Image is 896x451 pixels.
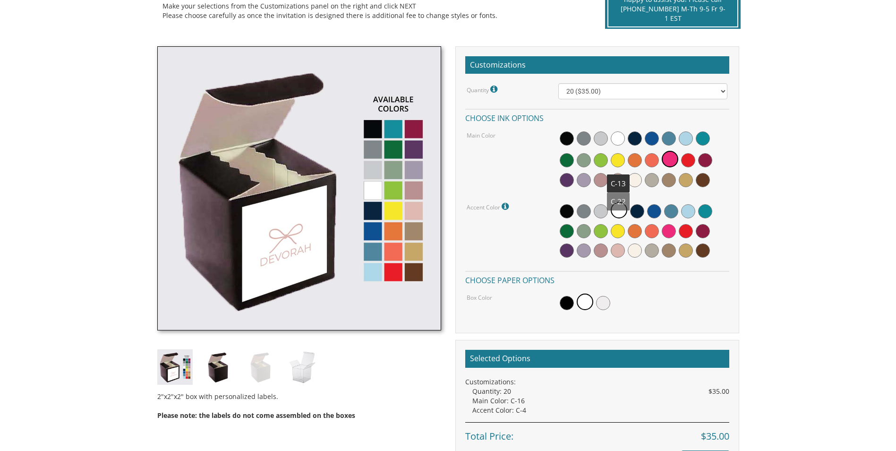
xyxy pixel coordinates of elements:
h2: Selected Options [465,350,729,368]
h2: Customizations [465,56,729,74]
img: black-box.jpg [200,349,235,385]
div: Quantity: 20 [472,387,729,396]
img: fb_style23.jpg [157,46,441,330]
span: ox with personalized labels. [157,392,355,420]
img: fb_style23.jpg [157,349,193,385]
div: Accent Color: C-4 [472,406,729,415]
span: $35.00 [708,387,729,396]
span: Please note: the labels do not come assembled on the boxes [157,411,355,420]
div: Make your selections from the Customizations panel on the right and click NEXT Please choose care... [162,1,583,20]
div: Customizations: [465,377,729,387]
span: 2"x2"x2" b [157,392,190,401]
div: Main Color: C-16 [472,396,729,406]
label: Accent Color [467,200,511,213]
h4: Choose paper options [465,271,729,287]
label: Quantity [467,83,500,95]
label: Main Color [467,131,495,139]
img: clear-box.jpg [285,349,320,385]
img: white-box.jpg [242,349,278,385]
span: $35.00 [701,430,729,443]
label: Box Color [467,294,492,302]
div: Total Price: [465,422,729,443]
h4: Choose ink options [465,109,729,125]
